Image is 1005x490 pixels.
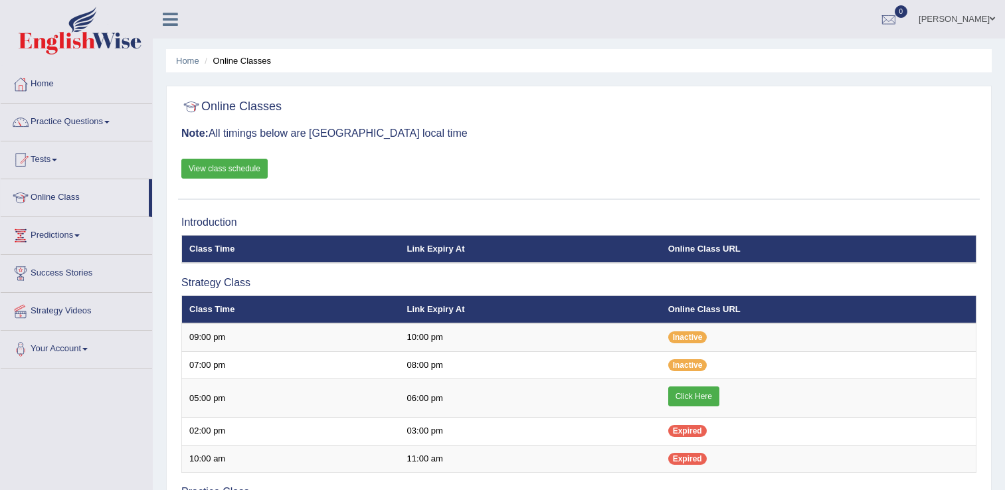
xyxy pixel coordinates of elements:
a: Practice Questions [1,104,152,137]
a: Predictions [1,217,152,250]
th: Class Time [182,235,400,263]
a: Strategy Videos [1,293,152,326]
h2: Online Classes [181,97,282,117]
td: 06:00 pm [400,379,661,418]
b: Note: [181,127,209,139]
h3: Introduction [181,216,976,228]
a: Home [1,66,152,99]
h3: All timings below are [GEOGRAPHIC_DATA] local time [181,127,976,139]
span: Expired [668,453,707,465]
td: 10:00 am [182,445,400,473]
th: Online Class URL [661,235,976,263]
span: Inactive [668,359,707,371]
a: Online Class [1,179,149,212]
td: 09:00 pm [182,323,400,351]
h3: Strategy Class [181,277,976,289]
span: Inactive [668,331,707,343]
td: 10:00 pm [400,323,661,351]
th: Online Class URL [661,295,976,323]
span: Expired [668,425,707,437]
a: Tests [1,141,152,175]
td: 07:00 pm [182,351,400,379]
a: Your Account [1,331,152,364]
td: 02:00 pm [182,418,400,446]
th: Link Expiry At [400,295,661,323]
a: Click Here [668,386,719,406]
th: Class Time [182,295,400,323]
td: 05:00 pm [182,379,400,418]
td: 08:00 pm [400,351,661,379]
span: 0 [895,5,908,18]
li: Online Classes [201,54,271,67]
a: Home [176,56,199,66]
a: View class schedule [181,159,268,179]
td: 11:00 am [400,445,661,473]
a: Success Stories [1,255,152,288]
td: 03:00 pm [400,418,661,446]
th: Link Expiry At [400,235,661,263]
